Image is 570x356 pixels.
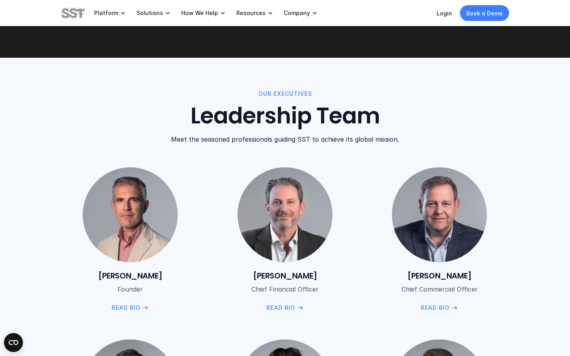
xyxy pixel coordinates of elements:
[392,167,487,262] img: John Downey headshot
[4,333,23,352] button: Open CMP widget
[61,103,509,129] h2: Leadership Team
[391,284,488,294] p: Chief Commercial Officer
[236,9,266,17] p: Resources
[94,9,118,17] p: Platform
[216,270,355,281] h6: [PERSON_NAME]
[437,10,452,17] a: Login
[258,89,312,98] p: OUR EXECUTIVES
[236,284,333,294] p: Chief Financial Officer
[237,167,332,262] img: Dino Ewing headshot
[61,270,200,281] h6: [PERSON_NAME]
[370,270,509,281] h6: [PERSON_NAME]
[171,134,399,144] p: Meet the seasoned professionals guiding SST to achieve its global mission.
[284,9,310,17] p: Company
[421,303,450,312] p: Read Bio
[83,167,178,262] img: Teodor Grantcharov headshot
[61,6,85,20] img: SST logo
[82,284,179,294] p: Founder
[137,9,163,17] p: Solutions
[460,5,509,21] a: Book a Demo
[266,303,295,312] p: Read Bio
[112,303,141,312] p: Read Bio
[466,9,503,17] p: Book a Demo
[181,9,218,17] p: How We Help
